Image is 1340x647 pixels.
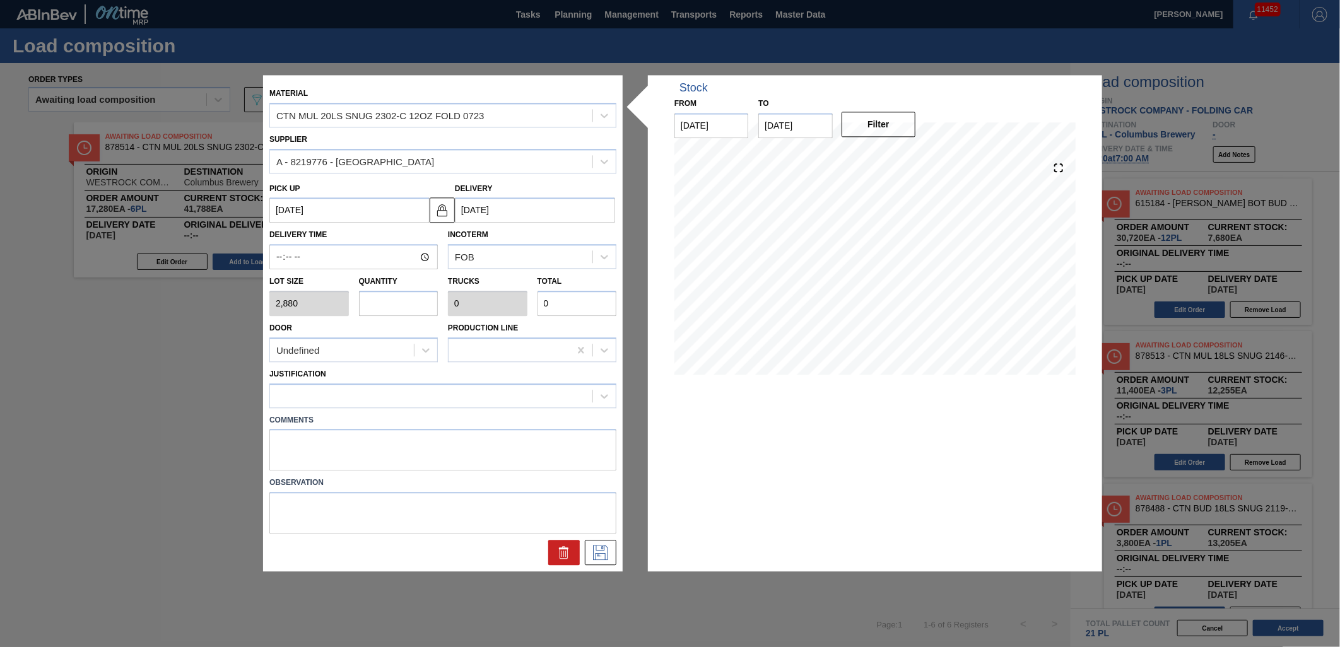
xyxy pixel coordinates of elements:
label: Production Line [448,323,518,332]
label: From [674,99,696,108]
button: Filter [842,112,915,137]
div: FOB [455,252,474,262]
label: Trucks [448,277,479,286]
label: Delivery Time [269,226,438,245]
label: Total [538,277,562,286]
label: Justification [269,370,326,378]
div: CTN MUL 20LS SNUG 2302-C 12OZ FOLD 0723 [276,110,485,121]
input: mm/dd/yyyy [674,113,748,138]
label: Supplier [269,135,307,144]
label: Delivery [455,184,493,193]
label: Lot size [269,273,349,291]
label: Quantity [359,277,397,286]
div: Delete Suggestion [548,540,580,566]
input: mm/dd/yyyy [455,198,615,223]
img: locked [435,202,450,218]
div: Undefined [276,345,319,356]
label: Material [269,89,308,98]
label: Incoterm [448,231,488,240]
label: Pick up [269,184,300,193]
div: Stock [679,81,708,95]
div: Save Suggestion [585,540,616,566]
label: Door [269,323,292,332]
input: mm/dd/yyyy [269,198,430,223]
input: mm/dd/yyyy [758,113,832,138]
label: to [758,99,768,108]
label: Observation [269,474,616,493]
div: A - 8219776 - [GEOGRAPHIC_DATA] [276,156,434,167]
button: locked [430,197,455,223]
label: Comments [269,411,616,429]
